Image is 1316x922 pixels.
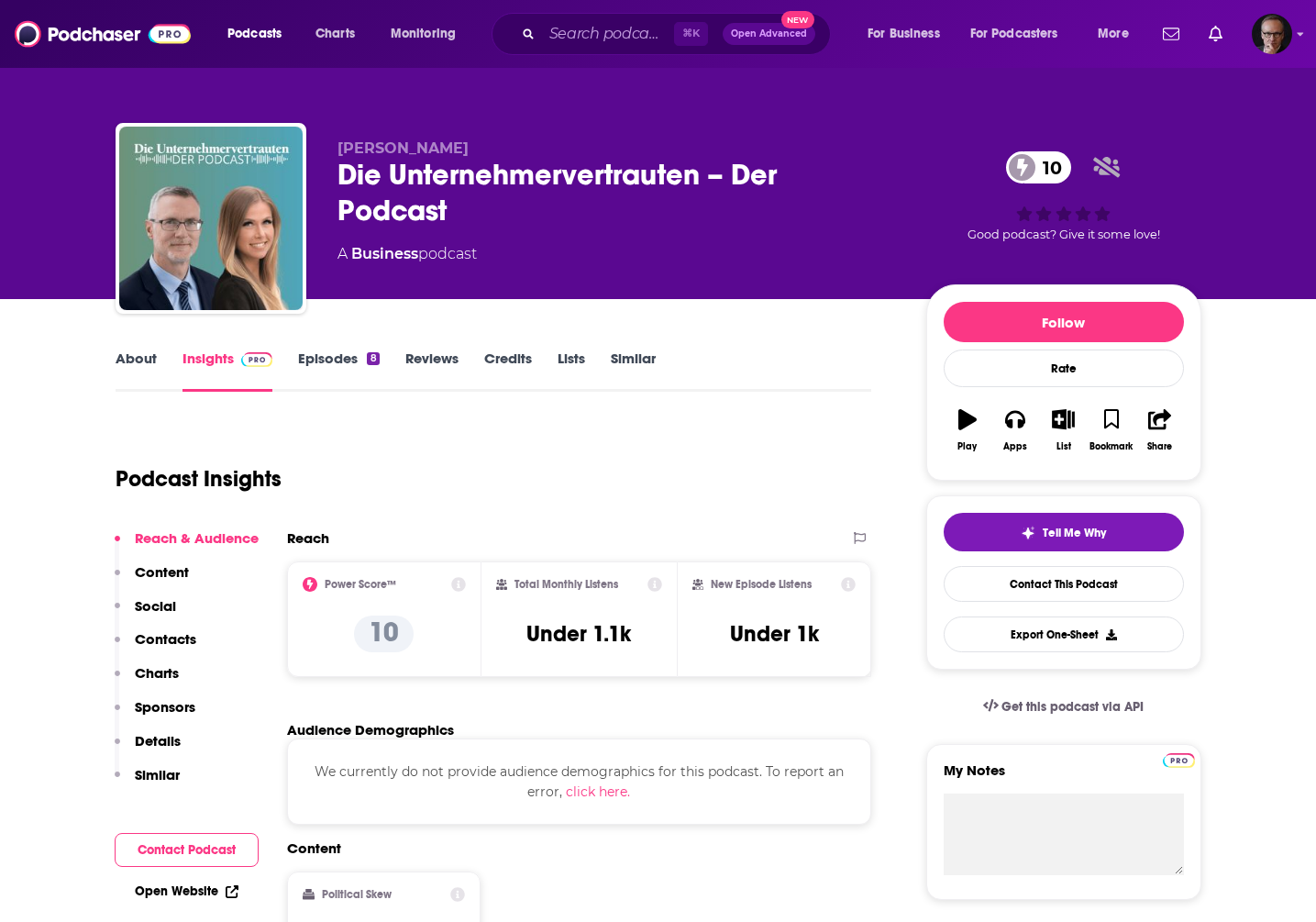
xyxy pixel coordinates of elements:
span: Open Advanced [731,29,807,39]
button: Bookmark [1088,397,1135,463]
h2: Power Score™ [325,578,396,591]
span: Podcasts [227,21,282,47]
button: Share [1135,397,1183,463]
button: Show profile menu [1252,14,1292,54]
p: Social [135,597,176,615]
button: open menu [215,19,305,49]
h1: Podcast Insights [116,465,282,493]
button: Export One-Sheet [944,617,1184,652]
a: Reviews [405,350,459,392]
a: About [116,350,157,392]
span: Charts [315,21,355,47]
div: A podcast [337,243,477,265]
h2: Reach [287,529,329,547]
a: Pro website [1163,750,1195,768]
div: 10Good podcast? Give it some love! [926,139,1201,253]
div: Bookmark [1089,441,1133,452]
button: Sponsors [115,698,195,732]
a: Show notifications dropdown [1201,18,1230,50]
span: New [781,11,814,28]
button: Similar [115,766,180,800]
button: Contact Podcast [115,833,259,867]
span: For Business [868,21,940,47]
div: Rate [944,350,1184,387]
span: 10 [1024,151,1071,183]
a: InsightsPodchaser Pro [182,350,273,392]
p: 10 [354,616,414,652]
input: Search podcasts, credits, & more... [542,19,674,49]
div: Play [957,441,977,452]
div: Apps [1003,441,1027,452]
a: Episodes8 [298,350,379,392]
a: Show notifications dropdown [1156,18,1187,50]
button: open menu [378,19,480,49]
button: Contacts [115,630,196,664]
h3: Under 1k [730,620,819,648]
span: Get this podcast via API [1001,699,1144,715]
p: Reach & Audience [135,529,259,547]
div: List [1056,441,1071,452]
h2: Audience Demographics [287,721,454,739]
p: Details [135,732,181,750]
p: Contacts [135,630,196,648]
a: 10 [1006,151,1071,183]
div: 8 [367,352,379,365]
span: Monitoring [391,21,456,47]
button: click here. [566,782,630,802]
a: Business [351,245,418,262]
button: open menu [1085,19,1152,49]
h2: New Episode Listens [711,578,812,591]
button: Content [115,563,189,597]
button: tell me why sparkleTell Me Why [944,513,1184,551]
a: Lists [558,350,585,392]
span: We currently do not provide audience demographics for this podcast. To report an error, [315,763,844,800]
a: Get this podcast via API [968,684,1159,729]
img: Podchaser - Follow, Share and Rate Podcasts [15,17,191,51]
img: tell me why sparkle [1021,526,1035,540]
div: Share [1147,441,1172,452]
h3: Under 1.1k [526,620,631,648]
button: open menu [958,19,1085,49]
span: Tell Me Why [1043,526,1106,540]
button: open menu [855,19,963,49]
button: Apps [991,397,1039,463]
span: Good podcast? Give it some love! [968,228,1160,241]
p: Charts [135,664,179,682]
a: Charts [304,19,366,49]
img: Podchaser Pro [1163,753,1195,768]
a: Similar [611,350,656,392]
a: Contact This Podcast [944,566,1184,602]
span: More [1098,21,1129,47]
button: Open AdvancedNew [723,23,815,45]
img: Die Unternehmervertrauten – Der Podcast [119,127,303,310]
button: Details [115,732,181,766]
button: Social [115,597,176,631]
span: Logged in as experts2podcasts [1252,14,1292,54]
p: Sponsors [135,698,195,716]
h2: Total Monthly Listens [514,578,618,591]
p: Content [135,563,189,581]
h2: Content [287,839,857,857]
span: [PERSON_NAME] [337,139,469,157]
button: Charts [115,664,179,698]
label: My Notes [944,761,1184,794]
span: For Podcasters [970,21,1058,47]
h2: Political Skew [322,888,392,901]
a: Open Website [135,883,238,899]
p: Similar [135,766,180,783]
div: Search podcasts, credits, & more... [509,13,848,55]
img: Podchaser Pro [241,352,273,367]
button: Play [944,397,991,463]
button: List [1039,397,1087,463]
span: ⌘ K [674,22,708,46]
button: Reach & Audience [115,529,259,563]
img: User Profile [1252,14,1292,54]
a: Credits [484,350,532,392]
button: Follow [944,302,1184,342]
